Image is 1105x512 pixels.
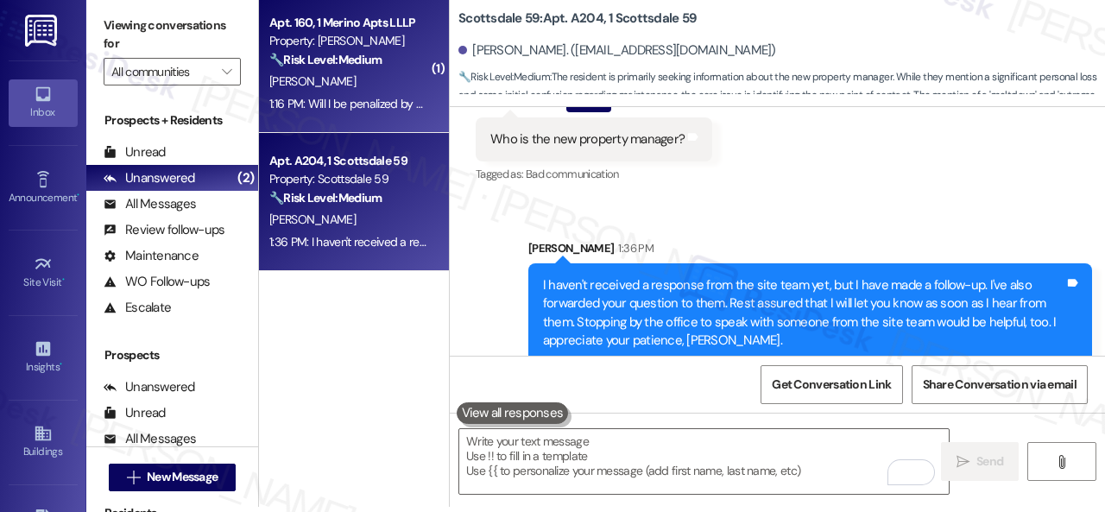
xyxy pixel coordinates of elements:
[458,41,776,60] div: [PERSON_NAME]. ([EMAIL_ADDRESS][DOMAIN_NAME])
[526,167,619,181] span: Bad communication
[104,273,210,291] div: WO Follow-ups
[9,419,78,465] a: Buildings
[62,274,65,286] span: •
[269,152,429,170] div: Apt. A204, 1 Scottsdale 59
[941,442,1019,481] button: Send
[104,404,166,422] div: Unread
[459,429,949,494] textarea: To enrich screen reader interactions, please activate Accessibility in Grammarly extension settings
[104,299,171,317] div: Escalate
[104,169,195,187] div: Unanswered
[976,452,1003,471] span: Send
[772,376,891,394] span: Get Conversation Link
[761,365,902,404] button: Get Conversation Link
[104,430,196,448] div: All Messages
[543,276,1064,351] div: I haven't received a response from the site team yet, but I have made a follow-up. I've also forw...
[269,14,429,32] div: Apt. 160, 1 Merino Apts LLLP
[528,239,1092,263] div: [PERSON_NAME]
[111,58,213,85] input: All communities
[476,161,712,186] div: Tagged as:
[458,9,697,28] b: Scottsdale 59: Apt. A204, 1 Scottsdale 59
[147,468,218,486] span: New Message
[269,190,382,205] strong: 🔧 Risk Level: Medium
[60,358,62,370] span: •
[233,165,258,192] div: (2)
[269,170,429,188] div: Property: Scottsdale 59
[614,239,653,257] div: 1:36 PM
[269,73,356,89] span: [PERSON_NAME]
[458,70,550,84] strong: 🔧 Risk Level: Medium
[269,52,382,67] strong: 🔧 Risk Level: Medium
[104,221,224,239] div: Review follow-ups
[269,32,429,50] div: Property: [PERSON_NAME]
[912,365,1088,404] button: Share Conversation via email
[104,247,199,265] div: Maintenance
[25,15,60,47] img: ResiDesk Logo
[77,189,79,201] span: •
[222,65,231,79] i: 
[490,130,685,149] div: Who is the new property manager?
[104,12,241,58] label: Viewing conversations for
[269,96,811,111] div: 1:16 PM: Will I be penalized by USPS in some manner if my mailbox runs out of room? I get a bunch...
[104,378,195,396] div: Unanswered
[269,212,356,227] span: [PERSON_NAME]
[458,68,1105,142] span: : The resident is primarily seeking information about the new property manager. While they mentio...
[127,471,140,484] i: 
[109,464,237,491] button: New Message
[1055,455,1068,469] i: 
[957,455,969,469] i: 
[9,334,78,381] a: Insights •
[9,79,78,126] a: Inbox
[9,250,78,296] a: Site Visit •
[104,195,196,213] div: All Messages
[923,376,1077,394] span: Share Conversation via email
[86,111,258,130] div: Prospects + Residents
[104,143,166,161] div: Unread
[86,346,258,364] div: Prospects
